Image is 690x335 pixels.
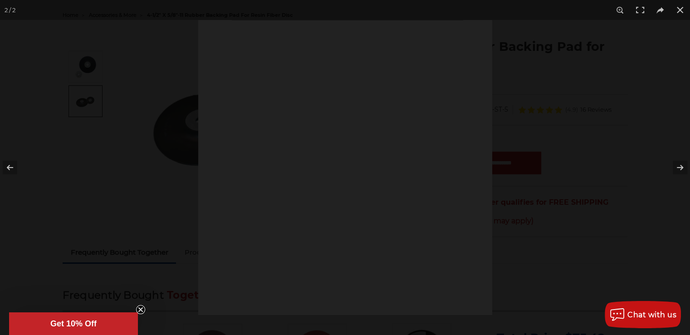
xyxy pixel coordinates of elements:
[627,310,676,319] span: Chat with us
[136,305,145,314] button: Close teaser
[9,312,138,335] div: Get 10% OffClose teaser
[50,319,97,328] span: Get 10% Off
[605,301,681,328] button: Chat with us
[658,145,690,190] button: Next (arrow right)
